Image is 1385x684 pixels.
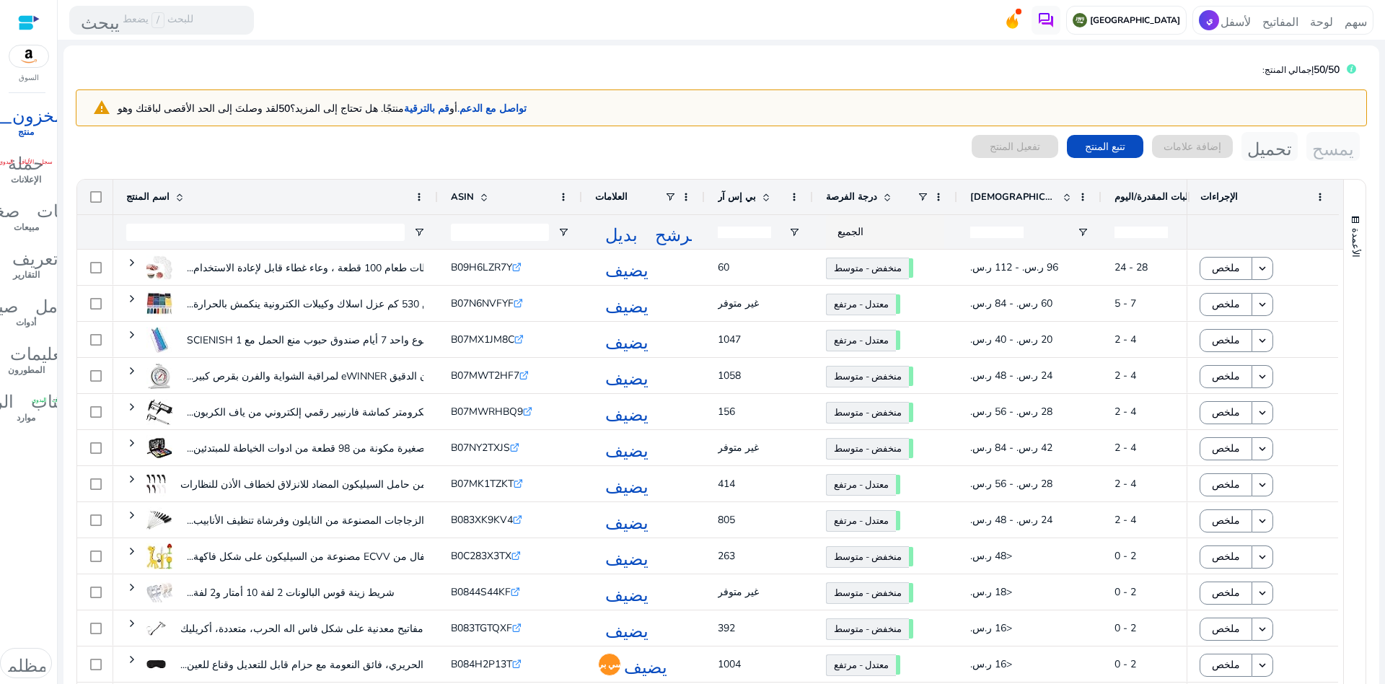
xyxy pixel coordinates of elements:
a: قم بالترقية [404,102,449,115]
button: ملخص [1200,545,1252,569]
font: يضيف [605,582,648,602]
mat-icon: keyboard_arrow_down [1256,478,1269,491]
button: فتح قائمة التصفية [413,227,425,238]
mat-icon: keyboard_arrow_down [1256,551,1269,564]
font: ‏24 ر.س.‏ - ‏48 ر.س.‏ [970,369,1052,382]
font: يضيف [605,438,648,458]
button: فتح قائمة التصفية [558,227,569,238]
font: منخفض - متوسط [834,442,902,455]
font: B0844S44KF [451,585,511,599]
button: تحميل [1241,132,1298,161]
mat-icon: keyboard_arrow_down [1256,659,1269,672]
font: 24 - 28 [1114,260,1148,274]
font: 10 قطع من فرشاة تنظيف الزجاجات المصنوعة من النايلون وفرشاة تنظيف الأنابيب... [187,514,537,527]
img: 51b9xhMA+jL._AC_US40_.jpg [146,399,172,425]
font: يضيف [624,654,667,675]
button: ملخص [1200,654,1252,677]
font: الأعمدة [1349,228,1362,258]
img: 41rv4Fyl7rL._AC_US40_.jpg [146,543,172,569]
font: 2 - 4 [1114,333,1136,346]
font: التقارير [13,269,40,281]
font: اسم المنتج [126,190,170,203]
font: [GEOGRAPHIC_DATA] [1090,14,1180,26]
font: ملخص [1212,550,1240,564]
font: ‏28 ر.س.‏ - ‏56 ر.س.‏ [970,405,1052,418]
font: العلامات [595,190,628,203]
font: منخفض - متوسط [834,370,902,383]
font: منخفض - متوسط [834,262,902,275]
font: B083TGTQXF [451,621,512,635]
button: ملخص [1200,473,1252,496]
font: ملخص [1212,442,1240,455]
font: يضعط [123,12,149,26]
img: 415X1sa4NUL._AC_US40_.jpg [146,255,172,281]
font: ملخص [1212,586,1240,600]
font: معتدل - مرتفع [834,514,889,527]
button: ملخص [1200,293,1252,316]
mat-icon: keyboard_arrow_down [1256,370,1269,383]
font: <‏16 ر.س.‏ [970,657,1012,671]
font: مقياس ميكرومتر كماشة فارنيير رقمي إلكتروني من ياف الكربون... [187,405,465,419]
font: الإجراءات [1200,190,1238,203]
img: 413Cfgk9VCL._AC_US40_.jpg [146,579,172,605]
font: معتدل - مرتفع [834,334,889,347]
img: 419NLCcrzYL._AC_SR38,50_.jpg [146,471,166,497]
img: 41yhJf0axbL._AC_US40_.jpg [146,363,172,389]
font: ملخص [1212,333,1240,347]
font: ‏24 ر.س.‏ - ‏48 ر.س.‏ [970,513,1052,527]
font: 392 [718,621,735,635]
font: منخفض - متوسط [834,623,902,636]
font: 5 - 7 [1114,297,1136,310]
font: ي [1206,14,1213,26]
font: شريط زينة قوس البالونات 2 لفة 10 أمتار و2 لفة... [187,586,395,600]
font: يضيف [605,546,648,566]
font: الإعلانات [11,174,41,185]
img: amazon.svg [9,45,48,67]
font: درجة الفرصة [826,190,877,203]
font: B0C283X3TX [451,549,511,563]
font: ‏20 ر.س.‏ - ‏40 ر.س.‏ [970,333,1052,346]
font: معتدل - مرتفع [834,298,889,311]
font: مرشح بديل [605,222,700,242]
font: معتدل - مرتفع [834,659,889,672]
img: 310NlQFJm9L._AC_SR38,50_.jpg [146,615,166,641]
font: يضيف [605,294,648,314]
font: 156 [718,405,735,418]
font: يضيف [605,366,648,386]
font: 414 [718,477,735,491]
mat-icon: keyboard_arrow_down [1256,298,1269,311]
font: 1047 [718,333,741,346]
font: منخفض - متوسط [834,587,902,600]
button: ملخص [1200,437,1252,460]
input: إدخال مرشح ASIN [451,224,549,241]
button: ملخص [1200,365,1252,388]
font: سجل الألياف اليدوي [32,395,86,403]
font: 2 - 4 [1114,441,1136,455]
font: ملخص [1212,369,1240,383]
font: / [157,13,159,27]
font: مجموعة من 4 ألعاب تسنين للأطفال من ECVV مصنوعة من السيليكون على شكل فاكهة... [187,550,558,564]
font: المطورون [8,364,45,376]
font: B09H6LZR7Y [451,260,512,274]
font: [DEMOGRAPHIC_DATA] المقدرة/اليوم [970,190,1136,203]
font: ملخص [1212,514,1240,527]
font: ‏96 ر.س.‏ - ‏112 ر.س.‏ [970,260,1058,274]
font: ‏42 ر.س.‏ - ‏84 ر.س.‏ [970,441,1052,455]
button: ملخص [1200,582,1252,605]
mat-icon: keyboard_arrow_down [1256,623,1269,636]
font: منخفض - متوسط [834,551,902,564]
font: مجموعة الخياطة الصغيرة مكونة من 98 قطعة من ادوات الخياطة للمبتدئين... [187,442,503,455]
font: ملخص [1212,658,1240,672]
img: sa.svg [1073,13,1087,27]
button: ملخص [1200,618,1252,641]
font: أدوات [16,317,36,328]
font: 2 - 4 [1114,513,1136,527]
font: أو [449,102,457,115]
font: 0 - 2 [1114,549,1136,563]
font: 60 [718,260,729,274]
font: 2 - 4 [1114,477,1136,491]
button: ملخص [1200,401,1252,424]
font: الطلبات المقدرة/اليوم [1114,190,1202,203]
font: 2 - 4 [1114,369,1136,382]
font: تواصل مع الدعم. [457,102,527,115]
